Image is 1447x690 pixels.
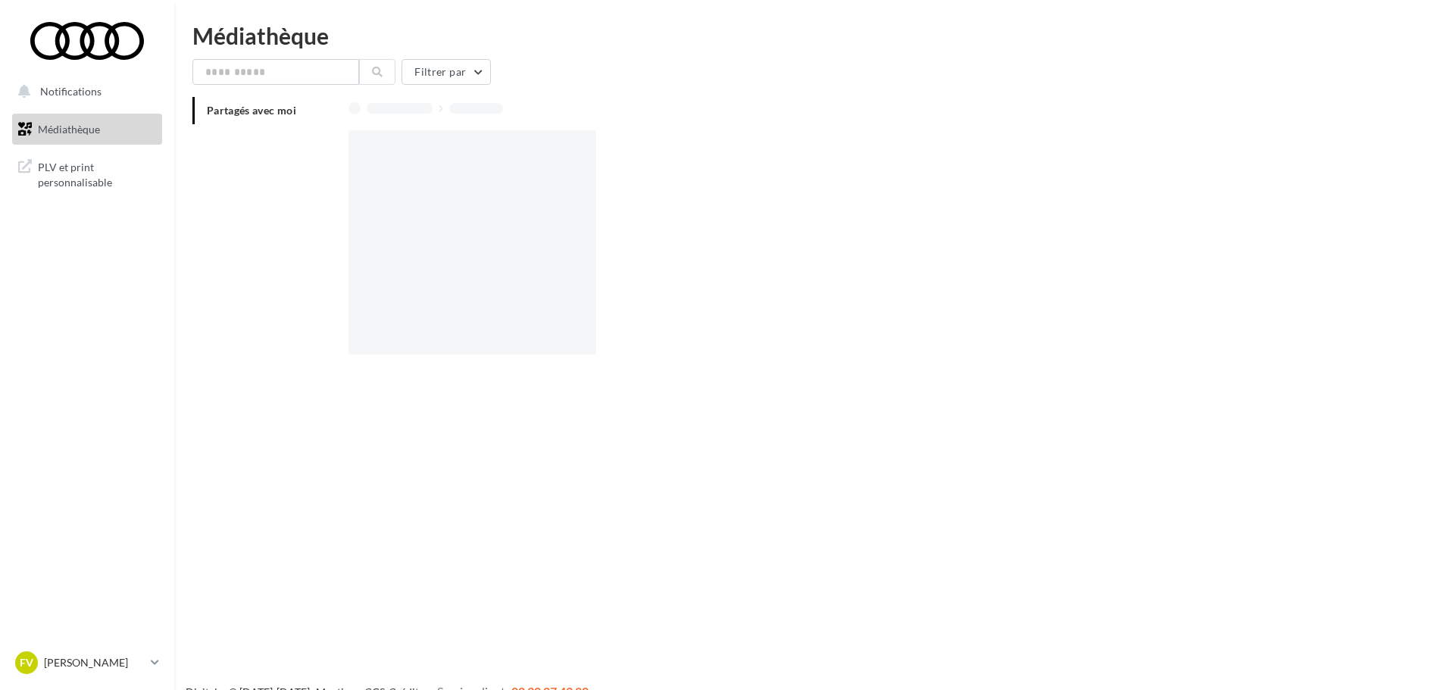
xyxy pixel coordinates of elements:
[40,85,102,98] span: Notifications
[38,123,100,136] span: Médiathèque
[20,655,33,670] span: FV
[402,59,491,85] button: Filtrer par
[9,114,165,145] a: Médiathèque
[38,157,156,189] span: PLV et print personnalisable
[12,648,162,677] a: FV [PERSON_NAME]
[192,24,1429,47] div: Médiathèque
[207,104,296,117] span: Partagés avec moi
[9,76,159,108] button: Notifications
[9,151,165,195] a: PLV et print personnalisable
[44,655,145,670] p: [PERSON_NAME]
